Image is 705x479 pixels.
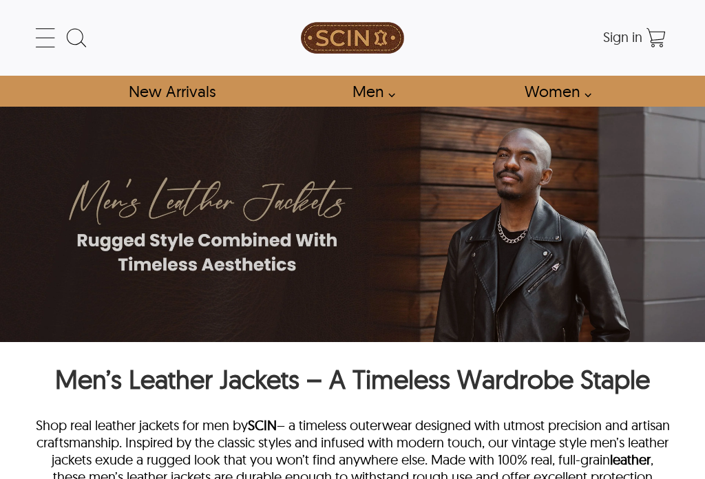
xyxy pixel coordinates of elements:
[35,363,670,403] h1: Men’s Leather Jackets – A Timeless Wardrobe Staple
[603,33,642,44] a: Sign in
[301,7,404,69] img: SCIN
[337,76,403,107] a: shop men's leather jackets
[113,76,231,107] a: Shop New Arrivals
[603,28,642,45] span: Sign in
[248,416,277,434] a: SCIN
[509,76,599,107] a: Shop Women Leather Jackets
[642,24,670,52] a: Shopping Cart
[246,7,458,69] a: SCIN
[610,451,651,468] a: leather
